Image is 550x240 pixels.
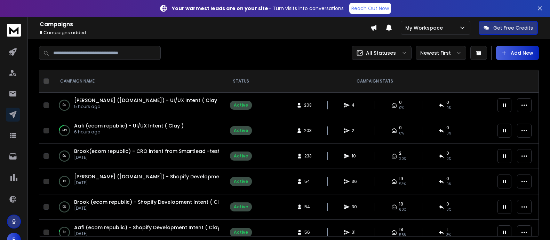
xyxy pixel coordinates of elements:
[234,153,248,159] div: Active
[52,169,226,194] td: 1%[PERSON_NAME] ([DOMAIN_NAME]) - Shopify Development Intent ( Clay )[DATE]
[74,231,219,237] p: [DATE]
[352,204,359,210] span: 30
[63,203,66,210] p: 0 %
[446,207,451,212] span: 0 %
[366,49,396,56] p: All Statuses
[62,127,67,134] p: 24 %
[479,21,538,35] button: Get Free Credits
[234,102,248,108] div: Active
[446,131,451,136] span: 0 %
[52,144,226,169] td: 0%Brook(ecom republic) - CRO intent from Smartlead -testing[DATE]
[399,100,402,105] span: 0
[399,176,403,181] span: 19
[304,204,311,210] span: 54
[74,199,229,206] a: Brook (ecom republic) - Shopify Development Intent ( Clay )
[496,46,539,60] button: Add New
[74,155,219,160] p: [DATE]
[349,3,391,14] a: Reach Out Now
[234,179,248,184] div: Active
[172,5,344,12] p: – Turn visits into conversations
[446,181,451,187] span: 0 %
[40,20,370,29] h1: Campaigns
[74,97,221,104] a: [PERSON_NAME] ([DOMAIN_NAME]) - UI/UX Intent ( Clay )
[52,118,226,144] td: 24%Aafi (ecom republic) - UI/UX Intent ( Clay )6 hours ago
[399,232,406,238] span: 58 %
[493,24,533,31] p: Get Free Credits
[172,5,268,12] strong: Your warmest leads are on your site
[74,173,261,180] a: [PERSON_NAME] ([DOMAIN_NAME]) - Shopify Development Intent ( Clay )
[256,70,493,93] th: CAMPAIGN STATS
[234,204,248,210] div: Active
[446,232,451,238] span: 3 %
[74,104,219,109] p: 5 hours ago
[7,24,21,37] img: logo
[446,100,449,105] span: 0
[399,201,403,207] span: 18
[399,125,402,131] span: 0
[446,156,451,162] span: 0 %
[399,156,406,162] span: 20 %
[304,102,312,108] span: 203
[304,128,312,133] span: 203
[446,105,451,111] span: 0 %
[446,176,449,181] span: 0
[352,230,359,235] span: 31
[74,122,184,129] a: Aafi (ecom republic) - UI/UX Intent ( Clay )
[52,70,226,93] th: CAMPAIGN NAME
[352,179,359,184] span: 36
[352,128,359,133] span: 2
[234,128,248,133] div: Active
[352,153,359,159] span: 10
[446,201,449,207] span: 0
[63,153,66,160] p: 0 %
[74,180,219,186] p: [DATE]
[399,105,404,111] span: 0 %
[74,129,184,135] p: 6 hours ago
[405,24,446,31] p: My Workspace
[446,227,448,232] span: 1
[351,5,389,12] p: Reach Out Now
[234,230,248,235] div: Active
[63,102,66,109] p: 0 %
[399,207,406,212] span: 60 %
[304,230,311,235] span: 56
[304,153,312,159] span: 233
[63,229,66,236] p: 7 %
[52,93,226,118] td: 0%[PERSON_NAME] ([DOMAIN_NAME]) - UI/UX Intent ( Clay )5 hours ago
[399,227,403,232] span: 18
[63,178,66,185] p: 1 %
[446,150,449,156] span: 0
[226,70,256,93] th: STATUS
[304,179,311,184] span: 54
[52,194,226,220] td: 0%Brook (ecom republic) - Shopify Development Intent ( Clay )[DATE]
[40,30,42,36] span: 6
[74,224,224,231] a: Aafi (ecom republic) - Shopify Development Intent ( Clay )
[416,46,466,60] button: Newest First
[74,206,219,211] p: [DATE]
[352,102,359,108] span: 4
[74,148,228,155] a: Brook(ecom republic) - CRO intent from Smartlead -testing
[399,131,404,136] span: 0 %
[446,125,449,131] span: 0
[399,181,406,187] span: 53 %
[40,30,370,36] p: Campaigns added
[399,150,401,156] span: 2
